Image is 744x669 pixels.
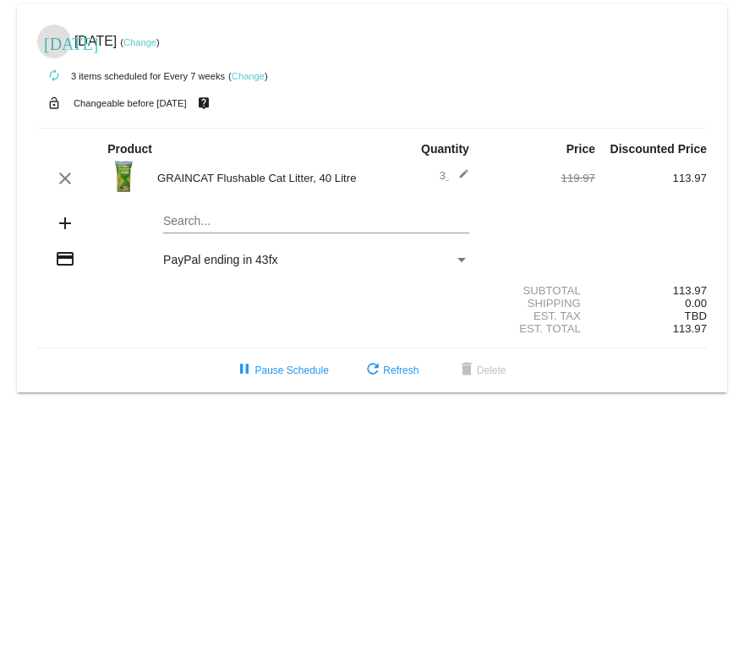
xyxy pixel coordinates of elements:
button: Pause Schedule [221,355,342,386]
div: 113.97 [595,172,707,184]
div: Est. Total [484,322,595,335]
strong: Product [107,142,152,156]
mat-icon: pause [234,360,254,381]
div: Subtotal [484,284,595,297]
div: Shipping [484,297,595,310]
span: Pause Schedule [234,365,328,376]
mat-icon: lock_open [44,92,64,114]
span: 113.97 [673,322,707,335]
div: 119.97 [484,172,595,184]
div: GRAINCAT Flushable Cat Litter, 40 Litre [149,172,372,184]
button: Delete [443,355,520,386]
span: Refresh [363,365,418,376]
mat-icon: add [55,213,75,233]
small: ( ) [120,37,160,47]
div: 113.97 [595,284,707,297]
span: 0.00 [685,297,707,310]
input: Search... [163,215,469,228]
strong: Price [566,142,595,156]
mat-icon: clear [55,168,75,189]
span: PayPal ending in 43fx [163,253,277,266]
span: 3 [440,169,469,182]
strong: Quantity [421,142,469,156]
small: ( ) [228,71,268,81]
span: Delete [457,365,506,376]
a: Change [232,71,265,81]
mat-icon: credit_card [55,249,75,269]
mat-icon: [DATE] [44,32,64,52]
span: TBD [685,310,707,322]
strong: Discounted Price [610,142,707,156]
mat-icon: live_help [194,92,214,114]
small: 3 items scheduled for Every 7 weeks [37,71,225,81]
small: Changeable before [DATE] [74,98,187,108]
mat-select: Payment Method [163,253,469,266]
mat-icon: edit [449,168,469,189]
div: Est. Tax [484,310,595,322]
mat-icon: refresh [363,360,383,381]
mat-icon: autorenew [44,66,64,86]
mat-icon: delete [457,360,477,381]
img: 70933.jpg [107,160,141,194]
button: Refresh [349,355,432,386]
a: Change [123,37,156,47]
